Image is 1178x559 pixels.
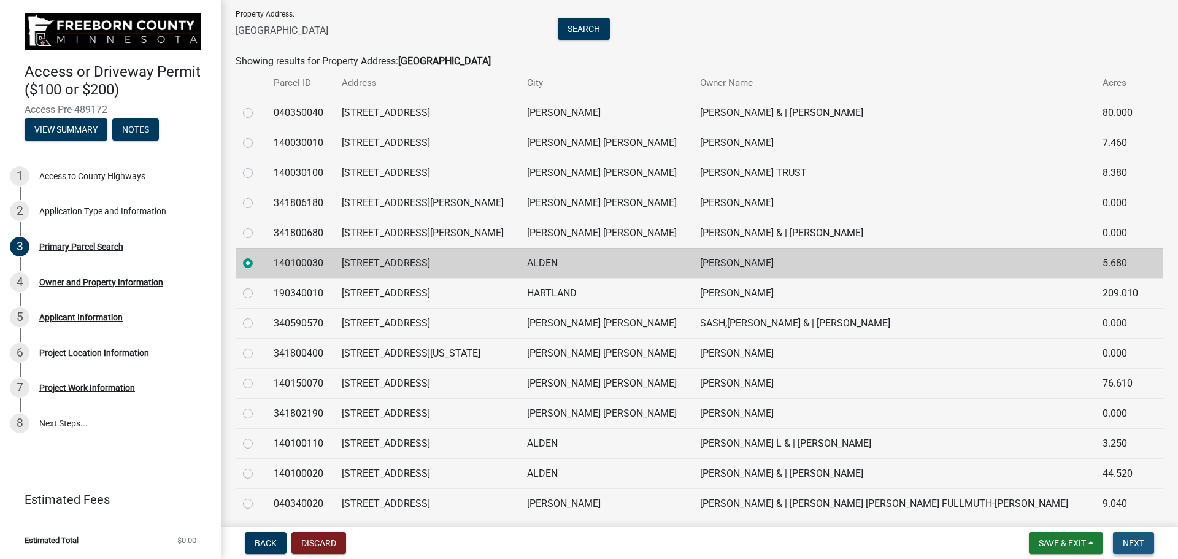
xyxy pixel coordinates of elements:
[520,488,693,519] td: [PERSON_NAME]
[10,201,29,221] div: 2
[334,398,520,428] td: [STREET_ADDRESS]
[39,242,123,251] div: Primary Parcel Search
[266,428,334,458] td: 140100110
[266,488,334,519] td: 040340020
[693,158,1095,188] td: [PERSON_NAME] TRUST
[1095,69,1148,98] th: Acres
[334,218,520,248] td: [STREET_ADDRESS][PERSON_NAME]
[39,207,166,215] div: Application Type and Information
[693,488,1095,519] td: [PERSON_NAME] & | [PERSON_NAME] [PERSON_NAME] FULLMUTH-[PERSON_NAME]
[693,519,1095,549] td: [PERSON_NAME] & | [PERSON_NAME]
[10,272,29,292] div: 4
[1095,338,1148,368] td: 0.000
[266,188,334,218] td: 341806180
[39,313,123,322] div: Applicant Information
[693,128,1095,158] td: [PERSON_NAME]
[693,69,1095,98] th: Owner Name
[10,166,29,186] div: 1
[25,104,196,115] span: Access-Pre-489172
[1123,538,1144,548] span: Next
[334,69,520,98] th: Address
[334,338,520,368] td: [STREET_ADDRESS][US_STATE]
[10,237,29,256] div: 3
[39,384,135,392] div: Project Work Information
[334,428,520,458] td: [STREET_ADDRESS]
[266,69,334,98] th: Parcel ID
[1095,458,1148,488] td: 44.520
[520,398,693,428] td: [PERSON_NAME] [PERSON_NAME]
[10,378,29,398] div: 7
[1095,368,1148,398] td: 76.610
[245,532,287,554] button: Back
[10,307,29,327] div: 5
[1095,278,1148,308] td: 209.010
[25,118,107,141] button: View Summary
[334,128,520,158] td: [STREET_ADDRESS]
[693,188,1095,218] td: [PERSON_NAME]
[1039,538,1086,548] span: Save & Exit
[693,458,1095,488] td: [PERSON_NAME] & | [PERSON_NAME]
[334,308,520,338] td: [STREET_ADDRESS]
[39,278,163,287] div: Owner and Property Information
[693,428,1095,458] td: [PERSON_NAME] L & | [PERSON_NAME]
[1095,128,1148,158] td: 7.460
[334,158,520,188] td: [STREET_ADDRESS]
[266,278,334,308] td: 190340010
[266,98,334,128] td: 040350040
[266,158,334,188] td: 140030100
[693,368,1095,398] td: [PERSON_NAME]
[558,18,610,40] button: Search
[334,458,520,488] td: [STREET_ADDRESS]
[10,414,29,433] div: 8
[177,536,196,544] span: $0.00
[266,218,334,248] td: 341800680
[693,338,1095,368] td: [PERSON_NAME]
[334,368,520,398] td: [STREET_ADDRESS]
[39,349,149,357] div: Project Location Information
[10,343,29,363] div: 6
[520,218,693,248] td: [PERSON_NAME] [PERSON_NAME]
[693,308,1095,338] td: SASH,[PERSON_NAME] & | [PERSON_NAME]
[334,248,520,278] td: [STREET_ADDRESS]
[520,158,693,188] td: [PERSON_NAME] [PERSON_NAME]
[1095,98,1148,128] td: 80.000
[39,172,145,180] div: Access to County Highways
[693,98,1095,128] td: [PERSON_NAME] & | [PERSON_NAME]
[1095,398,1148,428] td: 0.000
[520,188,693,218] td: [PERSON_NAME] [PERSON_NAME]
[236,54,1163,69] div: Showing results for Property Address:
[1029,532,1103,554] button: Save & Exit
[520,98,693,128] td: [PERSON_NAME]
[693,398,1095,428] td: [PERSON_NAME]
[520,278,693,308] td: HARTLAND
[1095,158,1148,188] td: 8.380
[334,188,520,218] td: [STREET_ADDRESS][PERSON_NAME]
[334,278,520,308] td: [STREET_ADDRESS]
[520,308,693,338] td: [PERSON_NAME] [PERSON_NAME]
[520,519,693,549] td: [PERSON_NAME] [PERSON_NAME]
[25,536,79,544] span: Estimated Total
[1095,218,1148,248] td: 0.000
[266,338,334,368] td: 341800400
[291,532,346,554] button: Discard
[693,218,1095,248] td: [PERSON_NAME] & | [PERSON_NAME]
[693,278,1095,308] td: [PERSON_NAME]
[334,488,520,519] td: [STREET_ADDRESS]
[266,458,334,488] td: 140100020
[266,398,334,428] td: 341802190
[520,338,693,368] td: [PERSON_NAME] [PERSON_NAME]
[25,125,107,135] wm-modal-confirm: Summary
[520,368,693,398] td: [PERSON_NAME] [PERSON_NAME]
[398,55,491,67] strong: [GEOGRAPHIC_DATA]
[1095,248,1148,278] td: 5.680
[693,248,1095,278] td: [PERSON_NAME]
[520,428,693,458] td: ALDEN
[1113,532,1154,554] button: Next
[1095,188,1148,218] td: 0.000
[25,63,211,99] h4: Access or Driveway Permit ($100 or $200)
[1095,308,1148,338] td: 0.000
[255,538,277,548] span: Back
[266,128,334,158] td: 140030010
[1095,488,1148,519] td: 9.040
[520,248,693,278] td: ALDEN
